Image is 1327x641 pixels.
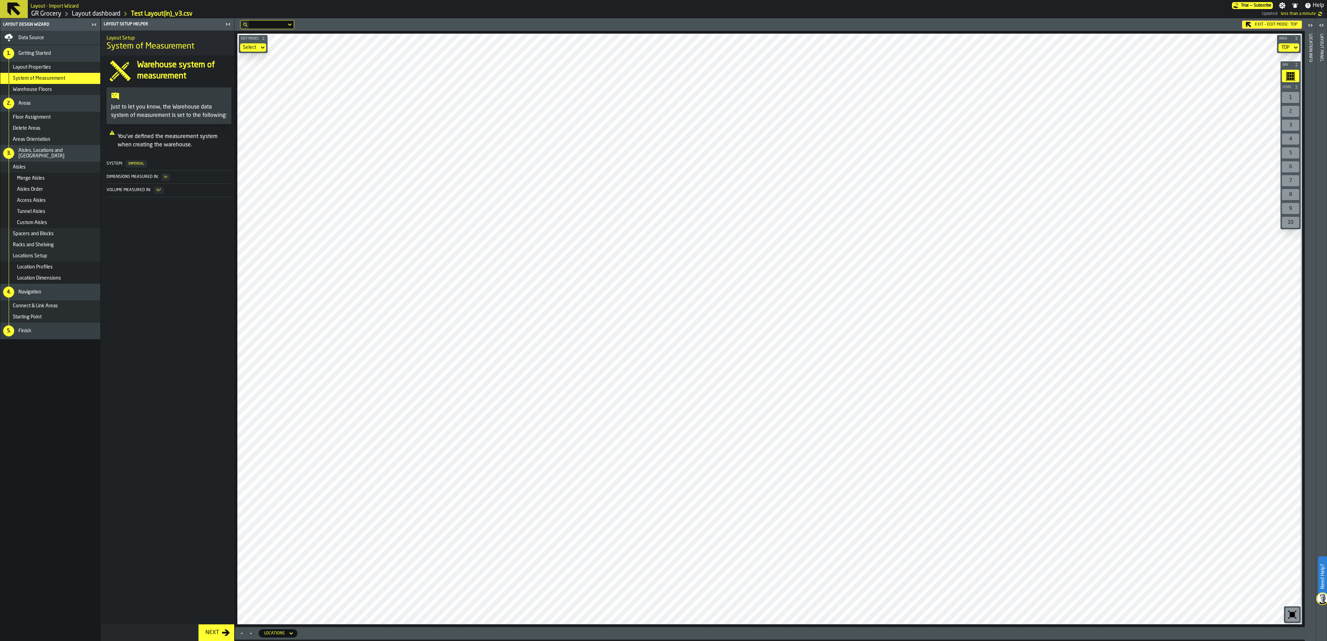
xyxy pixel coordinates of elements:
span: Connect & Link Areas [13,303,58,309]
span: Delete Areas [13,126,41,131]
li: menu Access Aisles [0,195,100,206]
span: Data Source [18,35,44,41]
div: button-toolbar-undefined [1280,118,1301,132]
div: button-toolbar-undefined [1280,146,1301,160]
span: Area [1278,37,1293,41]
div: button-toolbar-undefined [1280,132,1301,146]
div: Volume measured in: [107,188,151,193]
li: menu Location Profiles [0,262,100,273]
header: Layout Design Wizard [0,18,100,31]
button: button- [239,35,268,42]
div: Next [203,629,222,637]
div: 2. [3,98,14,109]
li: menu Getting Started [0,45,100,62]
div: button-toolbar-undefined [1280,174,1301,188]
div: 4. [3,287,14,298]
div: 5. [3,325,14,336]
div: 1 [1282,92,1299,103]
span: Racks and Shelving [13,242,54,248]
div: Location Info [1308,32,1313,639]
span: Edit Modes [239,37,260,41]
div: DropdownMenuValue-TOP [1281,45,1290,50]
span: Location Dimensions [17,275,61,281]
button: button-Next [198,624,234,641]
div: Layout Design Wizard [2,22,89,27]
li: menu Racks and Shelving [0,239,100,250]
span: Navigation [18,289,41,295]
div: 8 [1282,189,1299,200]
span: Trial [1241,3,1249,8]
label: button-toggle-Close me [89,20,99,29]
a: link-to-/wh/i/e451d98b-95f6-4604-91ff-c80219f9c36d/pricing/ [1232,2,1273,9]
span: Aisles [13,164,26,170]
a: logo-header [239,609,278,623]
div: Menu Subscription [1232,2,1273,9]
li: menu Data Source [0,31,100,45]
span: Finish [18,328,31,334]
div: 10 [1282,217,1299,228]
span: Spacers and Blocks [13,231,54,237]
span: Getting Started [18,51,51,56]
span: Level [1281,85,1293,89]
span: Floor Assignment [13,114,51,120]
div: in [161,173,170,181]
span: Merge Aisles [17,176,45,181]
li: menu Aisles Order [0,184,100,195]
span: Custom Aisles [17,220,47,225]
button: Minimize [247,630,255,637]
li: menu Warehouse Floors [0,84,100,95]
span: Locations Setup [13,253,47,259]
div: Layout panel [1319,32,1324,639]
li: menu Areas Orientation [0,134,100,145]
h4: Warehouse system of measurement [137,60,226,82]
h2: Sub Title [31,2,79,9]
li: menu Finish [0,323,100,339]
span: Areas [18,101,31,106]
li: menu Layout Properties [0,62,100,73]
li: menu System of Measurement [0,73,100,84]
div: 3. [3,148,14,159]
li: menu Starting Point [0,311,100,323]
a: link-to-/wh/i/e451d98b-95f6-4604-91ff-c80219f9c36d/designer [72,10,120,18]
div: in³ [154,187,164,194]
p: Just to let you know, the Warehouse data system of measurement is set to the following: [111,103,227,120]
div: DropdownMenuValue-none [240,43,266,52]
div: button-toolbar-undefined [1280,68,1301,84]
li: menu Locations Setup [0,250,100,262]
span: Tunnel Aisles [17,209,45,214]
div: DropdownMenuValue-locations [259,629,297,638]
label: button-toggle-undefined [1316,10,1324,18]
label: button-toggle-Notifications [1289,2,1301,9]
h2: Sub Title [107,34,229,41]
span: Areas Orientation [13,137,50,142]
div: IMPERIAL [126,160,147,168]
label: button-toggle-Help [1302,1,1327,10]
div: System: [107,161,123,166]
div: input-question-Warehouse system of measurement [104,60,231,82]
nav: Breadcrumb [31,10,646,18]
div: button-toolbar-undefined [1280,91,1301,104]
li: menu Location Dimensions [0,273,100,284]
div: 2 [1282,106,1299,117]
div: 5 [1282,147,1299,159]
a: link-to-/wh/i/e451d98b-95f6-4604-91ff-c80219f9c36d [31,10,61,18]
div: button-toolbar-undefined [1280,215,1301,229]
li: menu Spacers and Blocks [0,228,100,239]
button: button- [1277,35,1301,42]
div: Dimensions measured in: [107,174,159,179]
header: Location Info [1305,18,1316,641]
span: Warehouse Floors [13,87,52,92]
div: DropdownMenuValue-locations [264,631,285,636]
div: button-toolbar-undefined [1280,104,1301,118]
label: Need Help? [1319,557,1326,596]
div: DropdownMenuValue-TOP [1278,43,1299,52]
span: Aisles Order [17,187,43,192]
span: Starting Point [13,314,42,320]
div: button-toolbar-undefined [1284,606,1301,623]
li: menu Connect & Link Areas [0,300,100,311]
span: Subscribe [1254,3,1271,8]
button: Maximize [238,630,246,637]
div: button-toolbar-undefined [1280,160,1301,174]
span: Access Aisles [17,198,46,203]
span: Bay [1281,63,1293,67]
